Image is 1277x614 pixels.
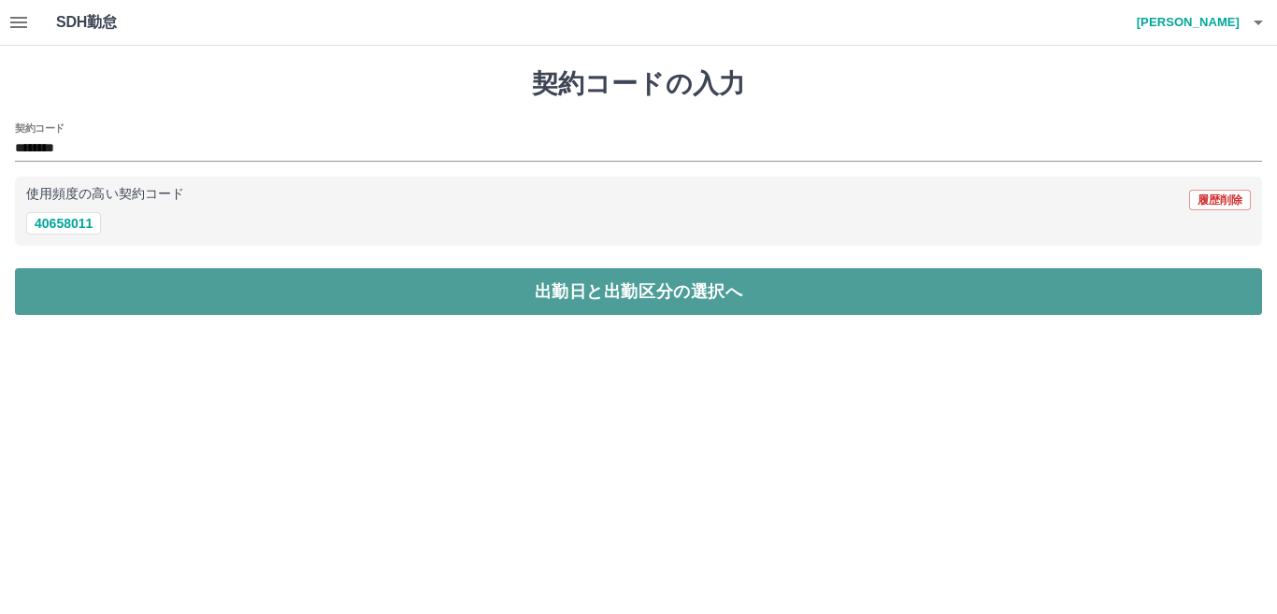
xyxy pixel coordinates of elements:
button: 40658011 [26,212,101,235]
button: 出勤日と出勤区分の選択へ [15,268,1262,315]
button: 履歴削除 [1189,190,1251,210]
h2: 契約コード [15,121,65,136]
h1: 契約コードの入力 [15,68,1262,100]
p: 使用頻度の高い契約コード [26,188,184,201]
